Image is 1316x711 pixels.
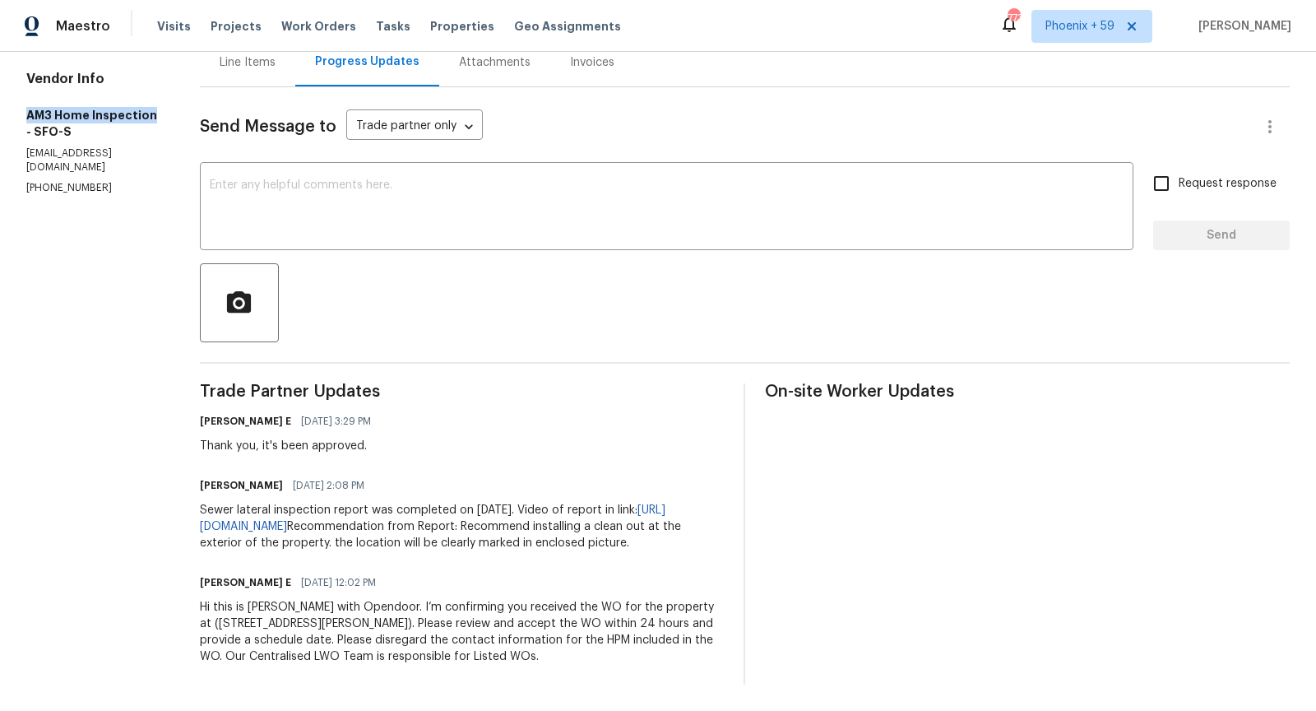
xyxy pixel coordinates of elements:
div: 773 [1008,10,1019,26]
p: [EMAIL_ADDRESS][DOMAIN_NAME] [26,146,160,174]
span: [PERSON_NAME] [1192,18,1291,35]
div: Sewer lateral inspection report was completed on [DATE]. Video of report in link: Recommendation ... [200,502,725,551]
span: Geo Assignments [514,18,621,35]
span: [DATE] 12:02 PM [301,574,376,591]
h4: Vendor Info [26,71,160,87]
span: Work Orders [281,18,356,35]
span: [DATE] 2:08 PM [293,477,364,494]
span: Visits [157,18,191,35]
span: Phoenix + 59 [1045,18,1114,35]
div: Trade partner only [346,114,483,141]
span: [DATE] 3:29 PM [301,413,371,430]
div: Line Items [220,54,276,71]
span: Request response [1179,175,1277,193]
span: Send Message to [200,118,336,135]
h5: AM3 Home Inspection - SFO-S [26,107,160,140]
span: On-site Worker Updates [765,383,1290,400]
span: Properties [430,18,494,35]
span: Trade Partner Updates [200,383,725,400]
span: Tasks [376,21,410,32]
span: Projects [211,18,262,35]
h6: [PERSON_NAME] [200,477,283,494]
h6: [PERSON_NAME] E [200,413,291,430]
div: Hi this is [PERSON_NAME] with Opendoor. I’m confirming you received the WO for the property at ([... [200,599,725,665]
p: [PHONE_NUMBER] [26,181,160,195]
div: Attachments [459,54,531,71]
span: Maestro [56,18,110,35]
h6: [PERSON_NAME] E [200,574,291,591]
div: Thank you, it's been approved. [200,438,381,454]
div: Progress Updates [315,53,419,70]
div: Invoices [570,54,614,71]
